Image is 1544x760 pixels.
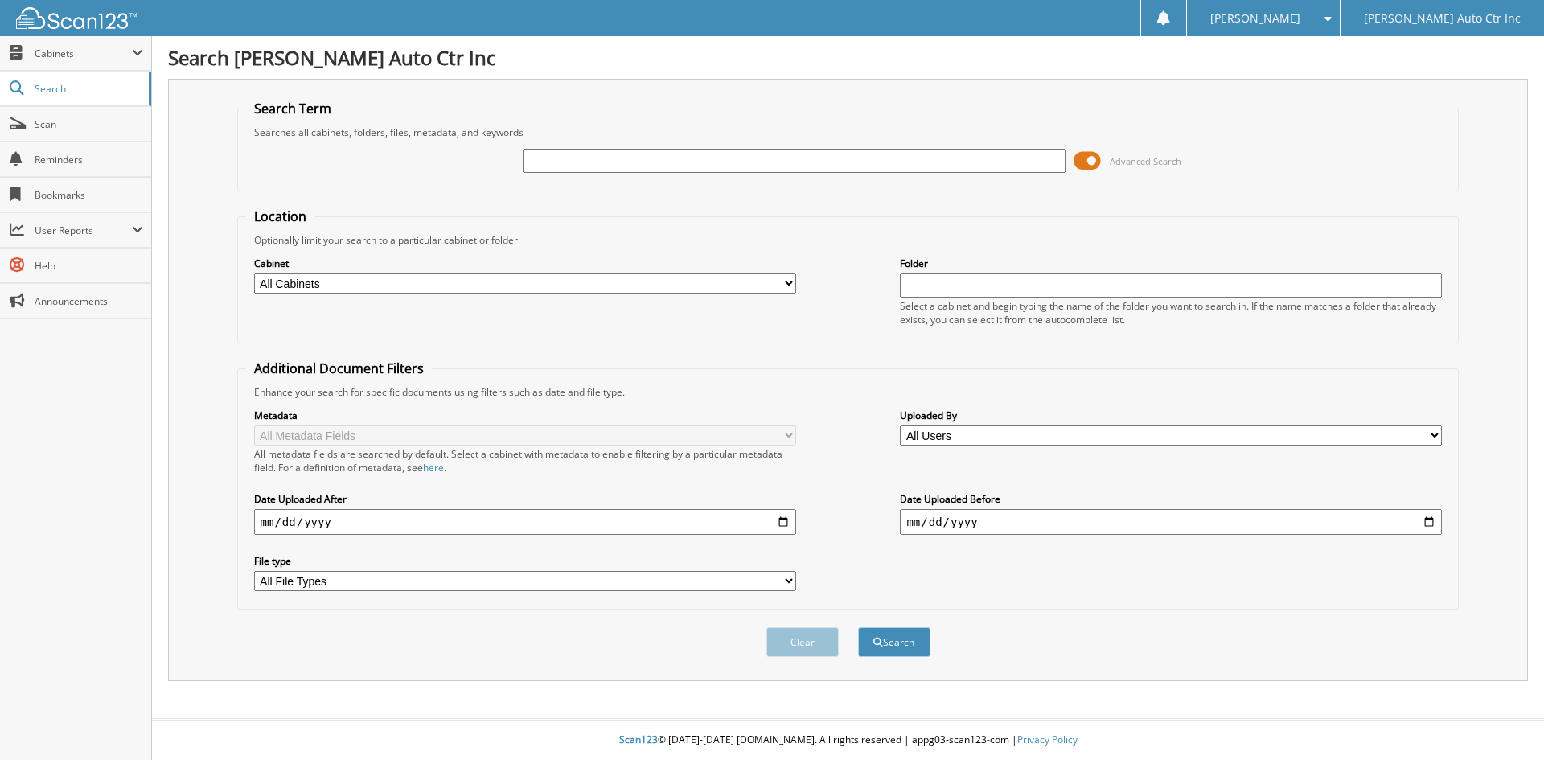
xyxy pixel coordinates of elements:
[766,627,839,657] button: Clear
[246,207,314,225] legend: Location
[254,257,796,270] label: Cabinet
[16,7,137,29] img: scan123-logo-white.svg
[1210,14,1300,23] span: [PERSON_NAME]
[1110,155,1181,167] span: Advanced Search
[900,509,1442,535] input: end
[246,125,1451,139] div: Searches all cabinets, folders, files, metadata, and keywords
[619,733,658,746] span: Scan123
[35,153,143,166] span: Reminders
[35,294,143,308] span: Announcements
[246,385,1451,399] div: Enhance your search for specific documents using filters such as date and file type.
[35,82,141,96] span: Search
[900,257,1442,270] label: Folder
[152,721,1544,760] div: © [DATE]-[DATE] [DOMAIN_NAME]. All rights reserved | appg03-scan123-com |
[423,461,444,474] a: here
[1464,683,1544,760] iframe: Chat Widget
[35,117,143,131] span: Scan
[168,44,1528,71] h1: Search [PERSON_NAME] Auto Ctr Inc
[35,224,132,237] span: User Reports
[900,299,1442,327] div: Select a cabinet and begin typing the name of the folder you want to search in. If the name match...
[254,409,796,422] label: Metadata
[254,492,796,506] label: Date Uploaded After
[858,627,930,657] button: Search
[35,259,143,273] span: Help
[254,447,796,474] div: All metadata fields are searched by default. Select a cabinet with metadata to enable filtering b...
[900,409,1442,422] label: Uploaded By
[900,492,1442,506] label: Date Uploaded Before
[254,554,796,568] label: File type
[246,233,1451,247] div: Optionally limit your search to a particular cabinet or folder
[246,100,339,117] legend: Search Term
[246,359,432,377] legend: Additional Document Filters
[35,47,132,60] span: Cabinets
[1017,733,1078,746] a: Privacy Policy
[1364,14,1521,23] span: [PERSON_NAME] Auto Ctr Inc
[35,188,143,202] span: Bookmarks
[254,509,796,535] input: start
